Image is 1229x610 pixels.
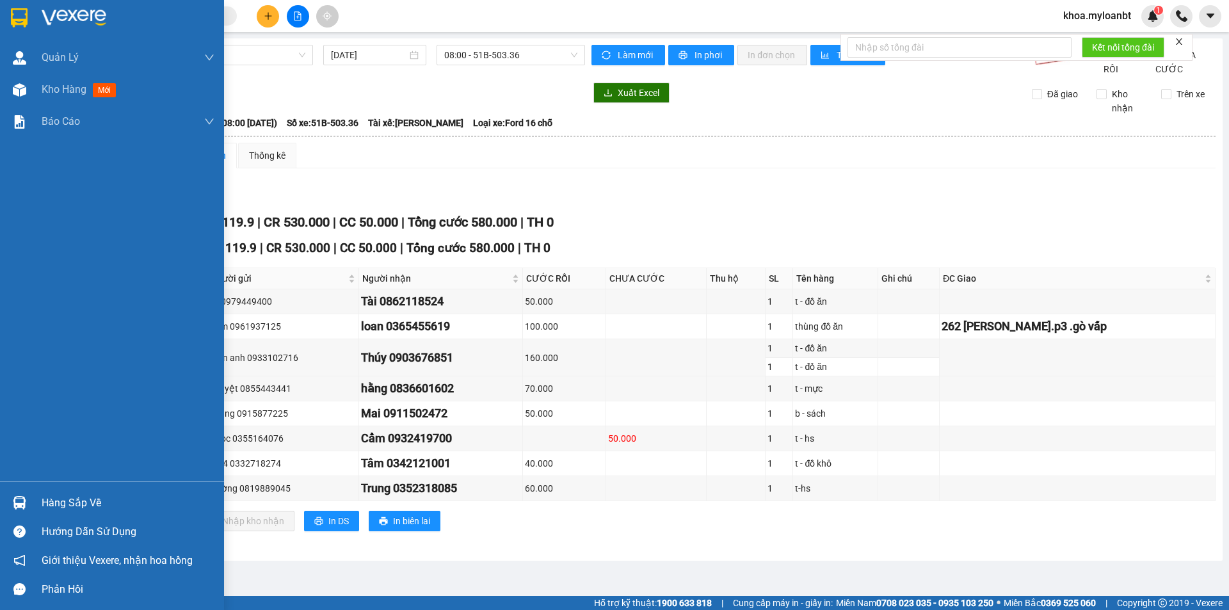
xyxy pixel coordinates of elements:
[618,48,655,62] span: Làm mới
[707,268,765,289] th: Thu hộ
[1107,87,1152,115] span: Kho nhận
[400,241,403,255] span: |
[1082,37,1164,58] button: Kết nối tổng đài
[209,351,357,365] div: tuấn anh 0933102716
[679,51,689,61] span: printer
[1158,598,1167,607] span: copyright
[997,600,1000,606] span: ⚪️
[657,598,712,608] strong: 1900 633 818
[211,271,346,285] span: Người gửi
[767,360,791,374] div: 1
[793,268,878,289] th: Tên hàng
[525,381,604,396] div: 70.000
[93,83,116,97] span: mới
[520,214,524,230] span: |
[331,48,407,62] input: 12/10/2025
[209,431,357,445] div: Ngọc 0355164076
[42,580,214,599] div: Phản hồi
[525,319,604,333] div: 100.000
[13,83,26,97] img: warehouse-icon
[847,37,1072,58] input: Nhập số tổng đài
[361,405,520,422] div: Mai 0911502472
[379,517,388,527] span: printer
[525,351,604,365] div: 160.000
[204,116,214,127] span: down
[1156,6,1161,15] span: 1
[518,241,521,255] span: |
[525,406,604,421] div: 50.000
[1154,6,1163,15] sup: 1
[13,526,26,538] span: question-circle
[795,341,876,355] div: t - đồ ăn
[1053,8,1141,24] span: khoa.myloanbt
[204,52,214,63] span: down
[340,241,397,255] span: CC 50.000
[668,45,734,65] button: printerIn phơi
[361,454,520,472] div: Tâm 0342121001
[6,70,77,109] b: 148/31 [PERSON_NAME], P6, Q Gò Vấp
[368,116,463,130] span: Tài xế: [PERSON_NAME]
[304,511,359,531] button: printerIn DS
[249,148,285,163] div: Thống kê
[878,268,940,289] th: Ghi chú
[795,360,876,374] div: t - đồ ăn
[795,319,876,333] div: thùng đồ ăn
[767,456,791,470] div: 1
[13,51,26,65] img: warehouse-icon
[316,5,339,28] button: aim
[593,83,670,103] button: downloadXuất Excel
[333,214,336,230] span: |
[1147,10,1159,22] img: icon-new-feature
[1205,10,1216,22] span: caret-down
[608,431,705,445] div: 50.000
[209,294,357,309] div: Tú 0979449400
[795,481,876,495] div: t-hs
[1042,87,1083,101] span: Đã giao
[6,6,186,31] li: Mỹ Loan
[266,241,330,255] span: CR 530.000
[401,214,405,230] span: |
[257,214,261,230] span: |
[209,456,357,470] div: chị 4 0332718274
[523,268,606,289] th: CƯỚC RỒI
[810,45,885,65] button: bar-chartThống kê
[323,12,332,20] span: aim
[209,381,357,396] div: nguyệt 0855443441
[721,596,723,610] span: |
[264,12,273,20] span: plus
[42,522,214,542] div: Hướng dẫn sử dụng
[942,317,1213,335] div: 262 [PERSON_NAME].p3 .gò vấp
[6,54,88,68] li: VP Gò Vấp
[13,496,26,510] img: warehouse-icon
[821,51,831,61] span: bar-chart
[525,481,604,495] div: 60.000
[361,479,520,497] div: Trung 0352318085
[88,71,97,80] span: environment
[333,241,337,255] span: |
[1171,87,1210,101] span: Trên xe
[525,456,604,470] div: 40.000
[767,319,791,333] div: 1
[184,116,277,130] span: Chuyến: (08:00 [DATE])
[795,456,876,470] div: t - đồ khô
[618,86,659,100] span: Xuất Excel
[13,115,26,129] img: solution-icon
[795,406,876,421] div: b - sách
[767,341,791,355] div: 1
[188,241,257,255] span: Số KG 119.9
[287,5,309,28] button: file-add
[594,596,712,610] span: Hỗ trợ kỹ thuật:
[361,293,520,310] div: Tài 0862118524
[473,116,552,130] span: Loại xe: Ford 16 chỗ
[1004,596,1096,610] span: Miền Bắc
[795,294,876,309] div: t - đồ ăn
[362,271,509,285] span: Người nhận
[766,268,794,289] th: SL
[591,45,665,65] button: syncLàm mới
[767,294,791,309] div: 1
[795,381,876,396] div: t - mực
[369,511,440,531] button: printerIn biên lai
[795,431,876,445] div: t - hs
[314,517,323,527] span: printer
[767,431,791,445] div: 1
